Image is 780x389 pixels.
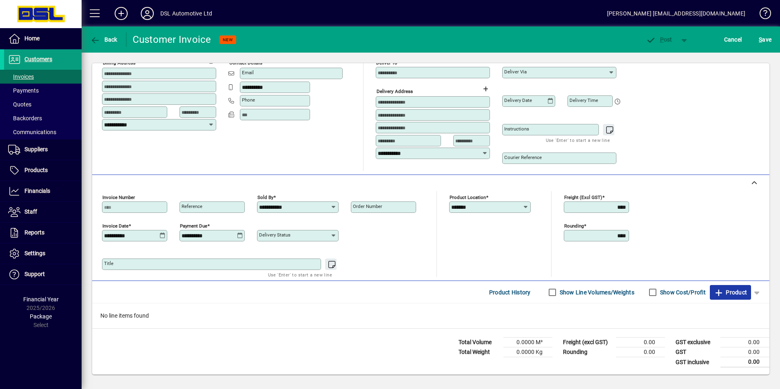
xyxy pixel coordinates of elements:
button: Post [642,32,676,47]
mat-hint: Use 'Enter' to start a new line [268,270,332,279]
span: Product [714,286,747,299]
mat-label: Invoice number [102,194,135,200]
td: Freight (excl GST) [559,338,616,347]
button: Product History [486,285,534,300]
label: Show Cost/Profit [658,288,706,296]
mat-label: Phone [242,97,255,103]
span: Suppliers [24,146,48,153]
mat-label: Sold by [257,194,273,200]
mat-label: Order number [353,203,382,209]
app-page-header-button: Back [82,32,126,47]
div: No line items found [92,303,769,328]
span: Staff [24,208,37,215]
td: Rounding [559,347,616,357]
a: Staff [4,202,82,222]
td: GST [671,347,720,357]
button: Cancel [722,32,744,47]
span: ave [759,33,771,46]
span: Financials [24,188,50,194]
button: Choose address [479,82,492,95]
span: P [660,36,664,43]
span: ost [646,36,672,43]
mat-hint: Use 'Enter' to start a new line [546,135,610,145]
td: 0.00 [616,347,665,357]
a: Backorders [4,111,82,125]
mat-label: Email [242,70,254,75]
td: GST exclusive [671,338,720,347]
span: Invoices [8,73,34,80]
mat-label: Delivery date [504,97,532,103]
span: Quotes [8,101,31,108]
a: Support [4,264,82,285]
a: Financials [4,181,82,201]
button: Profile [134,6,160,21]
td: Total Volume [454,338,503,347]
mat-label: Payment due [180,223,207,229]
div: Customer Invoice [133,33,211,46]
span: Cancel [724,33,742,46]
span: Settings [24,250,45,256]
span: Home [24,35,40,42]
button: Back [88,32,120,47]
span: Product History [489,286,531,299]
a: Payments [4,84,82,97]
td: Total Weight [454,347,503,357]
a: Reports [4,223,82,243]
span: Support [24,271,45,277]
a: Home [4,29,82,49]
td: GST inclusive [671,357,720,367]
td: 0.00 [720,357,769,367]
a: Quotes [4,97,82,111]
span: NEW [223,37,233,42]
mat-label: Instructions [504,126,529,132]
mat-label: Invoice date [102,223,129,229]
a: Suppliers [4,139,82,160]
mat-label: Reference [182,203,202,209]
td: 0.0000 Kg [503,347,552,357]
mat-label: Delivery status [259,232,290,238]
mat-label: Courier Reference [504,155,542,160]
mat-label: Deliver via [504,69,527,75]
span: Communications [8,129,56,135]
a: Invoices [4,70,82,84]
mat-label: Product location [450,194,486,200]
a: Products [4,160,82,181]
button: Product [710,285,751,300]
mat-label: Delivery time [569,97,598,103]
button: Add [108,6,134,21]
span: S [759,36,762,43]
span: Financial Year [23,296,59,303]
button: Copy to Delivery address [205,54,218,67]
span: Reports [24,229,44,236]
button: Save [757,32,773,47]
span: Payments [8,87,39,94]
span: Package [30,313,52,320]
mat-label: Freight (excl GST) [564,194,602,200]
td: 0.0000 M³ [503,338,552,347]
mat-label: Title [104,261,113,266]
label: Show Line Volumes/Weights [558,288,634,296]
td: 0.00 [616,338,665,347]
a: Communications [4,125,82,139]
span: Backorders [8,115,42,122]
mat-label: Rounding [564,223,584,229]
span: Back [90,36,117,43]
span: Products [24,167,48,173]
a: Settings [4,243,82,264]
div: DSL Automotive Ltd [160,7,212,20]
td: 0.00 [720,338,769,347]
span: Customers [24,56,52,62]
a: Knowledge Base [753,2,770,28]
td: 0.00 [720,347,769,357]
div: [PERSON_NAME] [EMAIL_ADDRESS][DOMAIN_NAME] [607,7,745,20]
